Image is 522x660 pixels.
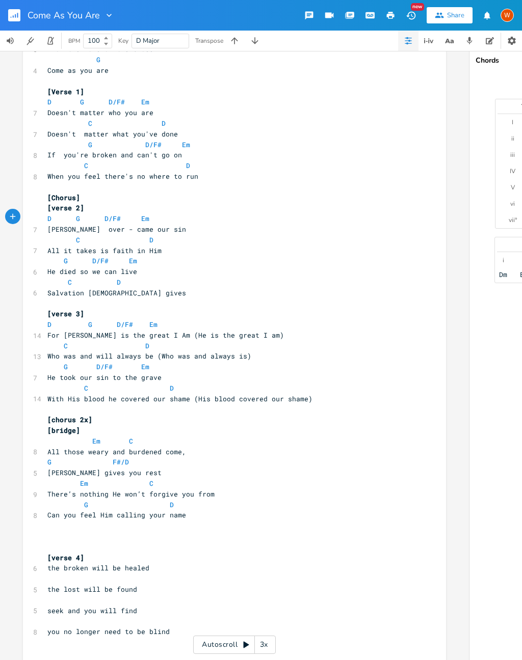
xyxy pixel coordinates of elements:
[510,200,515,208] div: vi
[68,278,72,287] span: C
[47,553,84,562] span: [verse 4]
[499,270,507,279] div: Dm
[47,331,284,340] span: For [PERSON_NAME] is the great I Am (He is the great I am)
[84,383,88,393] span: C
[47,510,186,519] span: Can you feel Him calling your name
[411,3,424,11] div: New
[47,246,162,255] span: All it takes is faith in Him
[145,140,162,149] span: D/F#
[129,256,137,265] span: Em
[84,500,88,509] span: G
[105,214,121,223] span: D/F#
[136,36,160,45] span: D Major
[162,119,166,128] span: D
[88,140,92,149] span: G
[511,183,515,191] div: V
[96,55,100,64] span: G
[47,267,137,276] span: He died so we can live
[47,394,312,403] span: With His blood he covered our shame (His blood covered our shame)
[129,436,133,446] span: C
[47,150,182,159] span: If you're broken and can't go on
[170,383,174,393] span: D
[47,373,162,382] span: He took our sin to the grave
[92,256,109,265] span: D/F#
[195,38,223,44] div: Transpose
[141,362,149,371] span: Em
[64,256,68,265] span: G
[47,563,149,572] span: the broken will be healed
[170,500,174,509] span: D
[47,108,153,117] span: Doesn't matter who you are
[80,97,84,106] span: G
[447,11,464,20] div: Share
[47,288,186,297] span: Salvation [DEMOGRAPHIC_DATA] gives
[47,129,178,139] span: Doesn't matter what you've done
[47,66,109,75] span: Come as you are
[149,235,153,244] span: D
[96,362,113,371] span: D/F#
[47,585,137,594] span: the lost will be found
[47,87,84,96] span: [Verse 1]
[141,214,149,223] span: Em
[141,97,149,106] span: Em
[47,447,186,456] span: All those weary and burdened come,
[193,636,276,654] div: Autoscroll
[427,7,473,23] button: Share
[186,161,190,170] span: D
[118,38,128,44] div: Key
[64,362,68,371] span: G
[47,214,51,223] span: D
[401,6,421,24] button: New
[511,134,514,143] div: ii
[509,216,517,224] div: vii°
[47,203,84,212] span: [verse 2]
[64,341,68,350] span: C
[47,97,51,106] span: D
[510,167,515,175] div: IV
[47,320,51,329] span: D
[47,415,92,424] span: [chorus 2x]
[109,97,125,106] span: D/F#
[88,320,92,329] span: G
[255,636,273,654] div: 3x
[88,119,92,128] span: C
[47,351,251,361] span: Who was and will always be (Who was and always is)
[84,161,88,170] span: C
[47,225,186,234] span: [PERSON_NAME] over - came our sin
[92,436,100,446] span: Em
[47,606,137,615] span: seek and you will find
[145,341,149,350] span: D
[68,38,80,44] div: BPM
[501,9,514,22] div: Worship Pastor
[182,140,190,149] span: Em
[113,457,129,466] span: F#/D
[503,256,504,264] div: i
[47,193,80,202] span: [Chorus]
[76,214,80,223] span: G
[117,320,133,329] span: D/F#
[149,479,153,488] span: C
[512,118,513,126] div: I
[28,11,100,20] span: Come As You Are
[76,235,80,244] span: C
[501,4,514,27] button: W
[47,489,215,499] span: There’s nothing He won’t forgive you from
[149,320,158,329] span: Em
[117,278,121,287] span: D
[47,172,198,181] span: When you feel there's no where to run
[80,479,88,488] span: Em
[510,151,515,159] div: iii
[47,627,170,636] span: you no longer need to be blind
[47,426,80,435] span: [bridge]
[47,309,84,318] span: [verse 3]
[47,468,162,477] span: [PERSON_NAME] gives you rest
[47,457,51,466] span: G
